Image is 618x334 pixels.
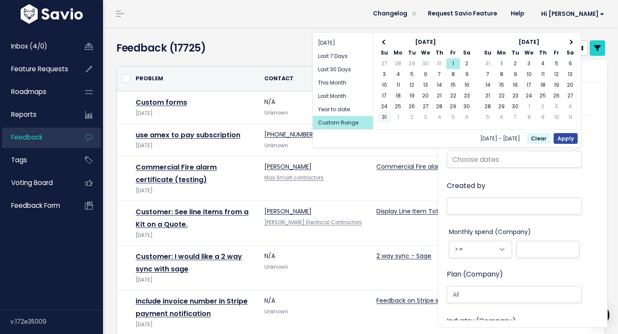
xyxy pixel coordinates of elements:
td: 29 [405,58,419,69]
td: 16 [460,80,474,91]
td: 18 [391,91,405,101]
th: Problem [130,67,259,91]
a: 2 way sync - Sage [376,252,431,260]
td: 30 [460,101,474,112]
td: 20 [419,91,433,101]
a: Feedback [2,128,71,147]
span: Feature Requests [11,64,68,73]
td: 28 [433,101,446,112]
td: 9 [536,112,550,123]
td: 6 [495,112,509,123]
td: 30 [419,58,433,69]
td: 27 [378,58,391,69]
label: Industry (Company) [447,315,516,328]
td: 4 [536,58,550,69]
a: Commercial Fire alarm certificate (testing) [136,162,217,185]
td: 27 [563,91,577,101]
label: Monthly spend (Company) [449,227,531,237]
td: 4 [433,112,446,123]
td: 12 [405,80,419,91]
td: 24 [522,91,536,101]
input: Choose dates [447,151,582,168]
a: Max Smart contractors [264,174,324,181]
button: Apply [554,133,578,144]
a: Display Line Item Totals for Kits in Quotes [376,207,500,216]
a: Customer: See line items from a Kit on a Quote. [136,207,248,229]
td: 1 [522,101,536,112]
td: 25 [536,91,550,101]
td: 21 [433,91,446,101]
td: 30 [509,101,522,112]
td: 7 [509,112,522,123]
a: Feedback on Stripe integration [376,296,469,305]
td: 29 [495,101,509,112]
a: Feedback form [2,196,71,216]
td: 5 [550,58,563,69]
td: 17 [522,80,536,91]
td: 6 [563,58,577,69]
td: 14 [481,80,495,91]
span: Hi [PERSON_NAME] [541,11,604,17]
span: Unknown [264,308,288,315]
td: 28 [391,58,405,69]
div: v.172e35009 [10,310,103,333]
td: 2 [460,58,474,69]
div: [DATE] [136,231,254,240]
span: Changelog [373,11,407,17]
td: 1 [446,58,460,69]
td: 23 [509,91,522,101]
td: 11 [563,112,577,123]
a: Hi [PERSON_NAME] [531,7,611,21]
td: 10 [378,80,391,91]
a: [PERSON_NAME] Electrical Contractors [264,219,362,226]
th: Th [433,48,446,58]
td: 3 [378,69,391,80]
div: [DATE] [136,186,254,195]
li: Last 30 Days [313,63,373,76]
td: 9 [509,69,522,80]
td: 23 [460,91,474,101]
th: Fr [446,48,460,58]
td: 4 [391,69,405,80]
span: Unknown [264,109,288,116]
span: Feedback [11,133,42,142]
td: N/A [259,91,371,124]
a: Commercial Fire alarm certificate [376,162,479,171]
td: 13 [419,80,433,91]
td: 31 [433,58,446,69]
td: 19 [550,80,563,91]
td: 5 [481,112,495,123]
td: 28 [481,101,495,112]
th: Mo [391,48,405,58]
td: 11 [391,80,405,91]
td: 29 [446,101,460,112]
td: 31 [481,58,495,69]
span: Roadmaps [11,87,46,96]
td: 3 [550,101,563,112]
label: Plan (Company) [447,268,503,281]
td: 10 [522,69,536,80]
td: 7 [433,69,446,80]
a: Inbox (4/0) [2,36,71,56]
td: 4 [563,101,577,112]
li: [DATE] [313,36,373,49]
td: 7 [481,69,495,80]
li: Custom Range [313,116,373,129]
input: All [449,290,492,299]
td: 12 [550,69,563,80]
a: use amex to pay subscription [136,130,240,140]
th: Tu [405,48,419,58]
a: include invoice number in Stripe payment notification [136,296,248,319]
td: 2 [536,101,550,112]
a: [PERSON_NAME] [264,207,312,216]
td: 2 [405,112,419,123]
a: Help [504,7,531,20]
span: Inbox (4/0) [11,42,47,51]
div: [DATE] [136,320,254,329]
th: Su [378,48,391,58]
th: [DATE] [495,37,563,48]
label: Created by [447,180,485,192]
span: Unknown [264,264,288,270]
span: Unknown [264,142,288,149]
td: 6 [460,112,474,123]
